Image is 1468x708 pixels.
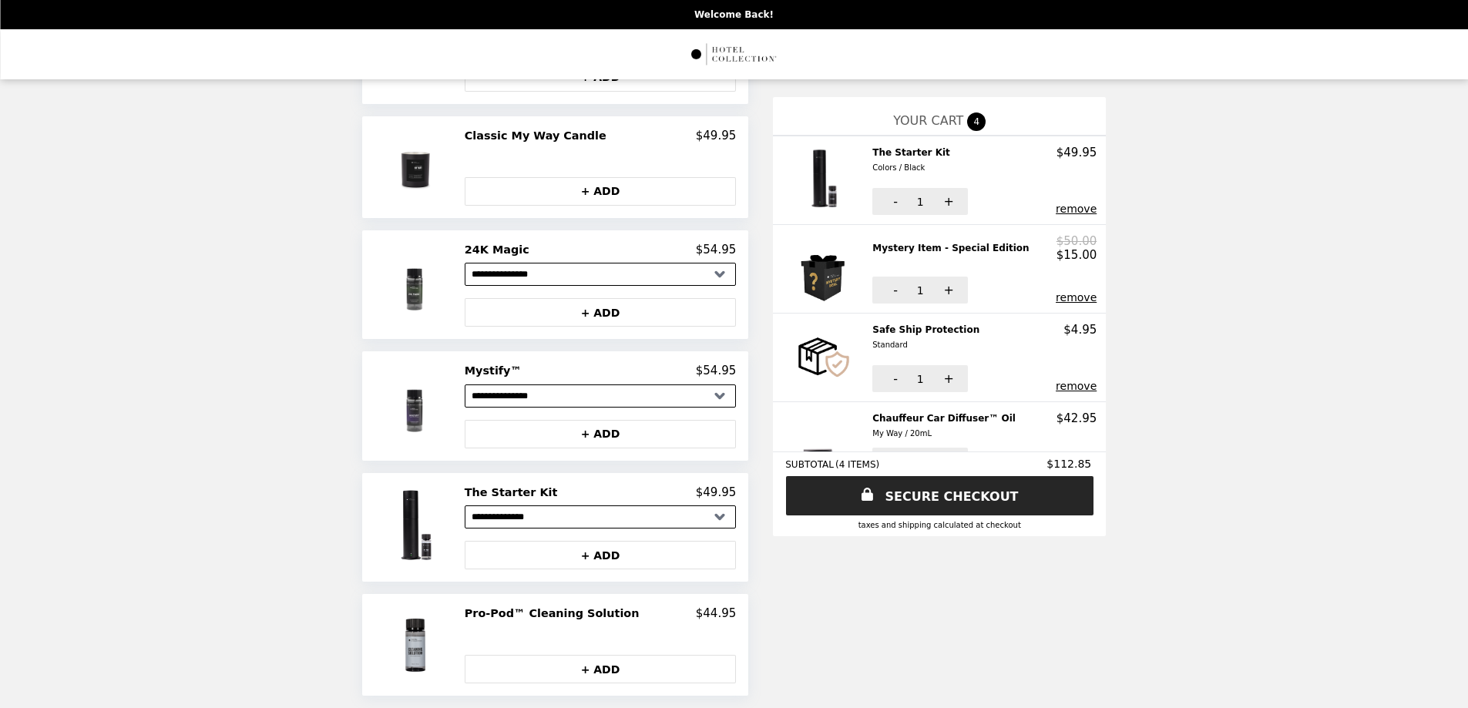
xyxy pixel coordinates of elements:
span: ( 4 ITEMS ) [835,459,879,470]
button: + ADD [465,655,737,683]
h2: Safe Ship Protection [872,323,986,353]
div: My Way / 20mL [872,427,1016,441]
p: $50.00 [1056,234,1097,248]
h2: Mystery Item - Special Edition [872,241,1035,255]
span: $112.85 [1046,458,1093,470]
img: 24K Magic [374,243,462,327]
span: 4 [967,112,986,131]
button: + ADD [465,541,737,569]
img: Brand Logo [690,39,778,70]
img: Pro-Pod™ Cleaning Solution [377,606,458,683]
h2: Pro-Pod™ Cleaning Solution [465,606,646,620]
p: $15.00 [1056,248,1097,262]
button: + [925,277,968,304]
button: + ADD [465,177,737,206]
button: + [925,448,968,475]
span: YOUR CART [893,113,963,128]
p: Welcome Back! [694,9,774,20]
button: remove [1056,291,1097,304]
button: - [872,188,915,215]
h2: Classic My Way Candle [465,129,613,143]
span: 1 [917,284,924,297]
div: Taxes and Shipping calculated at checkout [785,521,1093,529]
button: + ADD [465,298,737,327]
div: Standard [872,338,979,352]
p: $42.95 [1056,411,1097,425]
p: $54.95 [696,364,737,377]
img: The Starter Kit [374,485,462,569]
p: $49.95 [696,129,737,143]
h2: Chauffeur Car Diffuser™ Oil [872,411,1022,441]
button: + ADD [465,420,737,448]
p: $49.95 [1056,146,1097,159]
h2: 24K Magic [465,243,536,257]
p: $44.95 [696,606,737,620]
span: 1 [917,196,924,208]
p: $4.95 [1063,323,1097,337]
h2: Mystify™ [465,364,528,377]
button: - [872,277,915,304]
button: - [872,448,915,475]
select: Select a product variant [465,263,737,286]
button: remove [1056,380,1097,392]
p: $54.95 [696,243,737,257]
h2: The Starter Kit [465,485,564,499]
button: - [872,365,915,392]
img: Chauffeur Car Diffuser™ Oil [781,411,871,498]
img: The Starter Kit [789,146,862,215]
span: SUBTOTAL [785,459,835,470]
span: 1 [917,373,924,385]
button: + [925,188,968,215]
select: Select a product variant [465,505,737,528]
select: Select a product variant [465,384,737,408]
img: Classic My Way Candle [377,129,458,206]
p: $49.95 [696,485,737,499]
button: + [925,365,968,392]
h2: The Starter Kit [872,146,956,176]
button: remove [1056,203,1097,215]
img: Mystify™ [374,364,462,448]
img: Mystery Item - Special Edition [786,234,865,304]
a: SECURE CHECKOUT [786,476,1093,515]
div: Colors / Black [872,161,950,175]
img: Safe Ship Protection [789,323,862,392]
